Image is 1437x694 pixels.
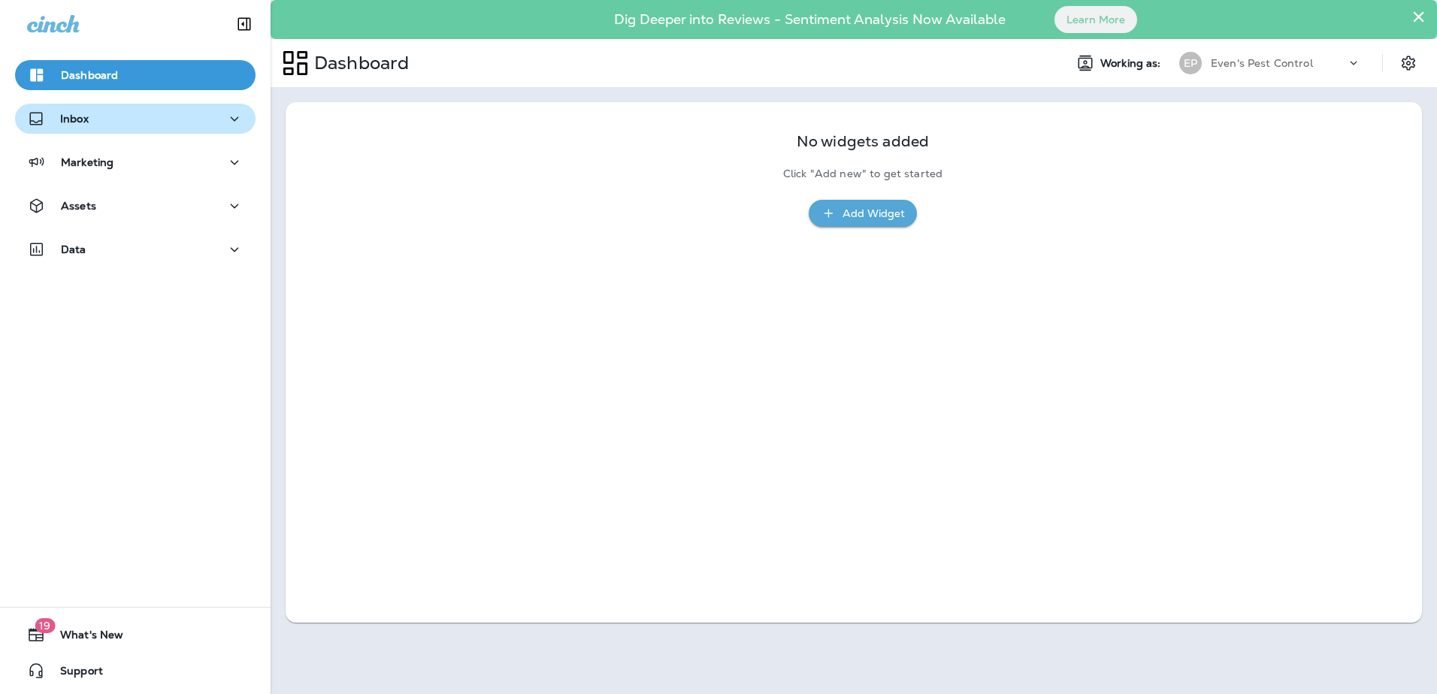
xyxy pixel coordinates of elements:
div: EP [1179,52,1202,74]
button: Dashboard [15,60,256,90]
p: Dashboard [308,52,409,74]
p: Dig Deeper into Reviews - Sentiment Analysis Now Available [570,17,1049,22]
button: Close [1411,5,1426,29]
p: Dashboard [61,69,118,81]
button: Support [15,656,256,686]
p: Assets [61,200,96,212]
span: 19 [35,618,55,633]
button: Assets [15,191,256,221]
span: What's New [45,629,123,647]
p: Marketing [61,156,113,168]
button: Learn More [1054,6,1137,33]
div: Add Widget [843,204,905,223]
button: Settings [1395,50,1422,77]
p: Inbox [60,113,89,125]
p: Data [61,243,86,255]
button: Marketing [15,147,256,177]
button: Add Widget [809,200,917,228]
button: 19What's New [15,620,256,650]
span: Working as: [1100,57,1164,70]
button: Collapse Sidebar [223,9,265,39]
button: Data [15,234,256,264]
p: Even's Pest Control [1211,57,1313,69]
p: Click "Add new" to get started [783,167,942,180]
button: Inbox [15,104,256,134]
p: No widgets added [797,135,929,148]
span: Support [45,665,103,683]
